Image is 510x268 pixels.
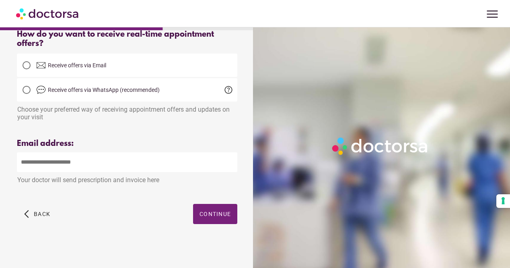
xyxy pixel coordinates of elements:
[496,194,510,208] button: Your consent preferences for tracking technologies
[21,204,53,224] button: arrow_back_ios Back
[199,211,231,217] span: Continue
[48,62,106,69] span: Receive offers via Email
[17,172,237,184] div: Your doctor will send prescription and invoice here
[34,211,50,217] span: Back
[17,139,237,148] div: Email address:
[36,60,46,70] img: email
[16,4,80,23] img: Doctorsa.com
[48,87,160,93] span: Receive offers via WhatsApp (recommended)
[36,85,46,95] img: chat
[193,204,237,224] button: Continue
[485,6,500,22] span: menu
[17,30,237,48] div: How do you want to receive real-time appointment offers?
[17,102,237,121] div: Choose your preferred way of receiving appointment offers and updates on your visit
[224,85,233,95] span: help
[329,135,432,158] img: Logo-Doctorsa-trans-White-partial-flat.png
